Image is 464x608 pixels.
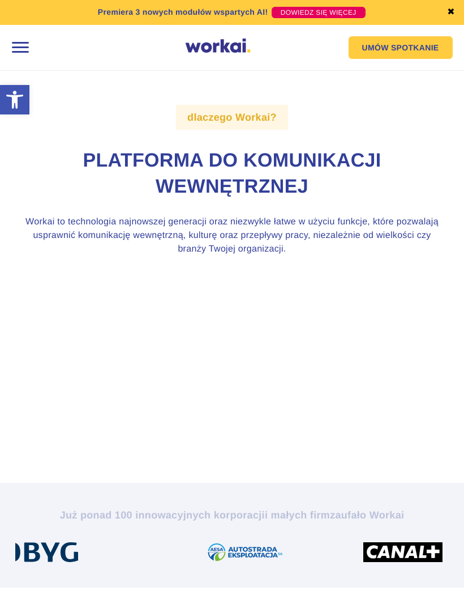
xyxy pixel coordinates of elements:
[349,36,453,59] a: UMÓW SPOTKANIE
[98,6,268,18] p: Premiera 3 nowych modułów wspartych AI!
[15,508,449,522] h2: Już ponad 100 innowacyjnych korporacji zaufało Workai
[447,8,455,17] a: ✖
[20,215,444,256] h3: Workai to technologia najnowszej generacji oraz niezwykle łatwe w użyciu funkcje, które pozwalają...
[265,509,330,521] i: i małych firm
[15,148,449,200] h1: Platforma do komunikacji wewnętrznej
[272,7,366,18] a: DOWIEDZ SIĘ WIĘCEJ
[176,105,288,130] label: dlaczego Workai?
